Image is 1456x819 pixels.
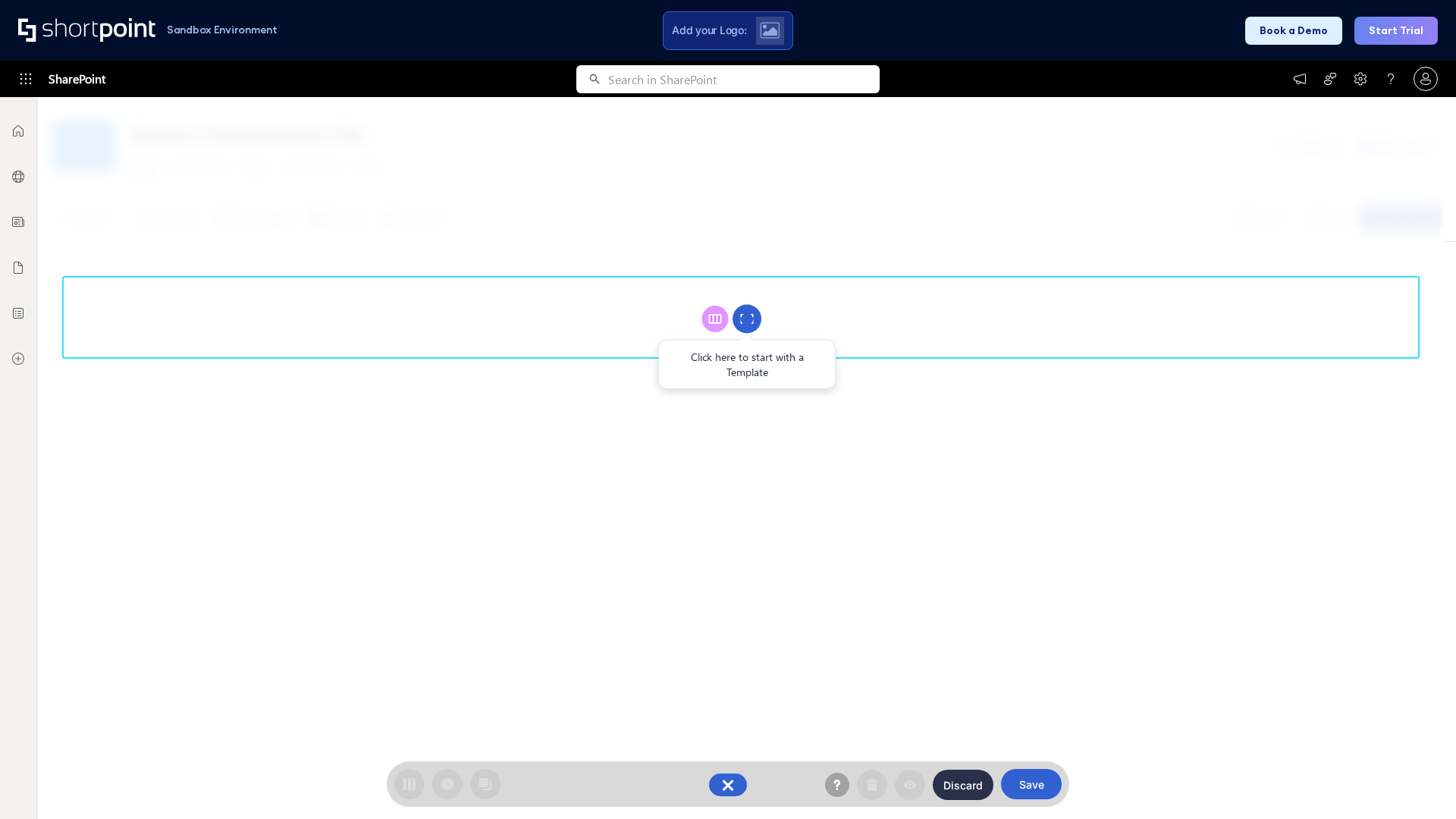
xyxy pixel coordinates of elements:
[933,770,993,800] button: Discard
[608,65,880,93] input: Search in SharePoint
[167,26,278,34] h1: Sandbox Environment
[1380,746,1456,819] iframe: Chat Widget
[760,22,780,39] img: Upload logo
[1001,769,1062,799] button: Save
[1354,17,1438,45] button: Start Trial
[672,24,746,37] span: Add your Logo:
[1245,17,1342,45] button: Book a Demo
[49,61,105,97] span: SharePoint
